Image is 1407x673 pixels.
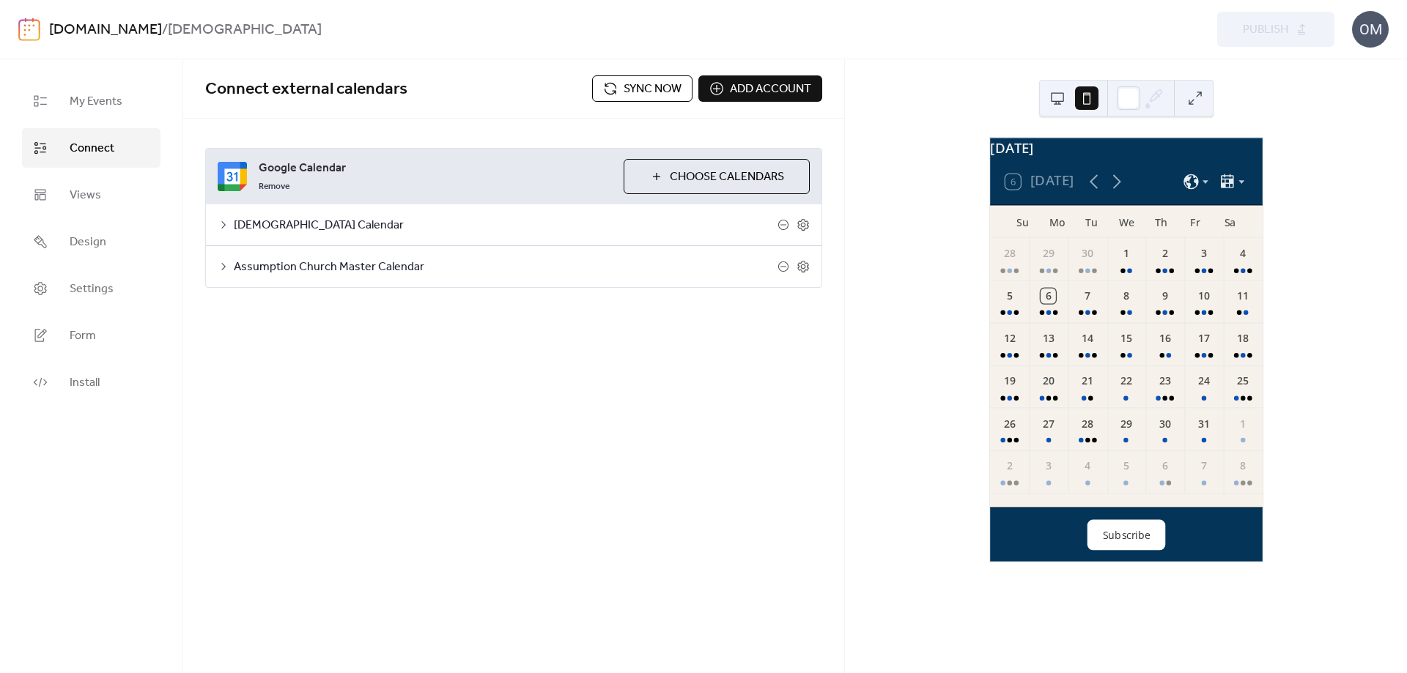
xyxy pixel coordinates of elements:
div: 20 [1041,373,1056,388]
div: Su [1005,205,1039,237]
a: Form [22,316,160,355]
div: OM [1352,11,1389,48]
a: Design [22,222,160,261]
div: 21 [1079,373,1095,388]
div: 29 [1041,245,1056,261]
div: 28 [1002,245,1017,261]
img: google [218,162,247,191]
div: Sa [1212,205,1247,237]
span: My Events [70,93,122,111]
div: Mo [1040,205,1074,237]
div: 17 [1196,330,1211,346]
button: Choose Calendars [624,159,810,194]
div: 5 [1002,288,1017,303]
a: Settings [22,269,160,308]
span: Views [70,187,101,204]
div: Tu [1074,205,1109,237]
div: 25 [1235,373,1250,388]
div: 27 [1041,415,1056,431]
div: 1 [1235,415,1250,431]
img: logo [18,18,40,41]
div: 12 [1002,330,1017,346]
span: Design [70,234,106,251]
span: Form [70,327,96,345]
div: 16 [1157,330,1172,346]
div: 3 [1041,458,1056,473]
div: 30 [1157,415,1172,431]
div: We [1109,205,1143,237]
button: Sync now [592,75,693,102]
span: Remove [259,181,289,193]
div: 15 [1118,330,1134,346]
div: 28 [1079,415,1095,431]
div: 2 [1157,245,1172,261]
div: 4 [1079,458,1095,473]
span: Add account [730,81,811,98]
div: 19 [1002,373,1017,388]
b: / [162,16,168,44]
a: Connect [22,128,160,168]
div: 11 [1235,288,1250,303]
div: 14 [1079,330,1095,346]
span: Google Calendar [259,160,612,177]
span: Settings [70,280,114,298]
span: Choose Calendars [670,168,784,186]
div: 22 [1118,373,1134,388]
div: 30 [1079,245,1095,261]
div: 24 [1196,373,1211,388]
div: 23 [1157,373,1172,388]
div: 1 [1118,245,1134,261]
div: 5 [1118,458,1134,473]
div: 8 [1118,288,1134,303]
div: 9 [1157,288,1172,303]
span: Install [70,374,100,392]
button: Add account [698,75,822,102]
span: Sync now [624,81,682,98]
div: [DATE] [990,138,1263,158]
div: 18 [1235,330,1250,346]
button: Subscribe [1087,519,1165,550]
div: Th [1143,205,1178,237]
div: 3 [1196,245,1211,261]
div: 6 [1041,288,1056,303]
div: 6 [1157,458,1172,473]
b: [DEMOGRAPHIC_DATA] [168,16,322,44]
div: 8 [1235,458,1250,473]
div: 7 [1079,288,1095,303]
span: Assumption Church Master Calendar [234,259,778,276]
div: 4 [1235,245,1250,261]
div: 10 [1196,288,1211,303]
a: Views [22,175,160,215]
div: 2 [1002,458,1017,473]
div: 29 [1118,415,1134,431]
div: 7 [1196,458,1211,473]
span: [DEMOGRAPHIC_DATA] Calendar [234,217,778,234]
div: Fr [1178,205,1212,237]
span: Connect [70,140,114,157]
div: 31 [1196,415,1211,431]
a: Install [22,362,160,402]
span: Connect external calendars [205,73,407,105]
div: 26 [1002,415,1017,431]
a: My Events [22,81,160,121]
div: 13 [1041,330,1056,346]
a: [DOMAIN_NAME] [49,16,162,44]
